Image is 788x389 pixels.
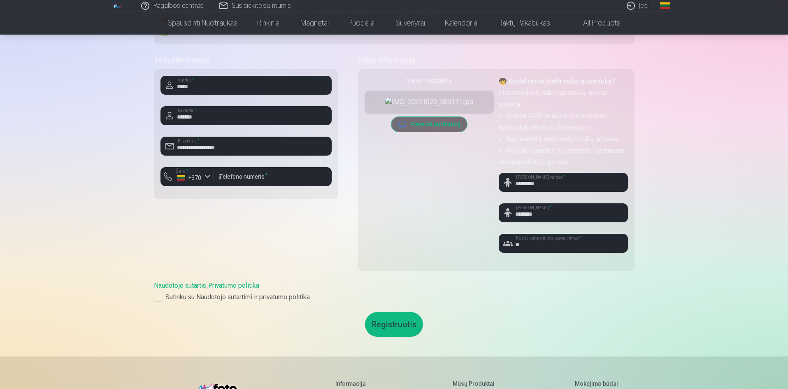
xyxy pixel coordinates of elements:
label: Sutinku su Naudotojo sutartimi ir privatumo politika [154,292,635,302]
h5: Tėvų informacija [154,54,338,66]
a: Kalendoriai [435,12,488,35]
a: Puodeliai [339,12,386,35]
button: Šalis*+370 [160,167,214,186]
a: Suvenyrai [386,12,435,35]
img: /fa2 [114,3,123,8]
p: ✔ Greičiau surasti ir susisteminti nuotraukas bei pagreitinti jų gamybą. [499,145,628,168]
h5: Mokėjimo būdai [575,380,618,388]
p: Prašome įkelti vaiko nuotrauką, nes tai padeda: [499,87,628,110]
a: Privatumo politika [208,282,259,289]
a: Magnetai [291,12,339,35]
a: Spausdinti nuotraukas [158,12,247,35]
h5: Informacija [335,380,390,388]
a: Rinkiniai [247,12,291,35]
label: Šalis [174,168,191,175]
h5: Mūsų produktai [453,380,512,388]
div: Vaiko nuotrauka [365,76,494,86]
a: Naudotojo sutartis [154,282,206,289]
h5: Vaiko informacija [358,54,635,66]
div: , [154,281,635,302]
strong: 🧒 Kodėl reikia įkelti vaiko nuotrauką? [499,77,615,85]
p: ✔ Nepraleisti ir nesumaišyti vaikų grupėje; [499,133,628,145]
p: ✔ Išsiųsti SMS su asmenine nuoroda į nuotraukas iškart po fotosesijos; [499,110,628,133]
div: +370 [177,174,202,182]
img: IMG_20221020_083111.jpg [385,97,473,107]
a: Raktų pakabukas [488,12,560,35]
button: Pakeisti nuotrauką [391,117,467,132]
button: Registruotis [365,312,423,337]
a: All products [560,12,630,35]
